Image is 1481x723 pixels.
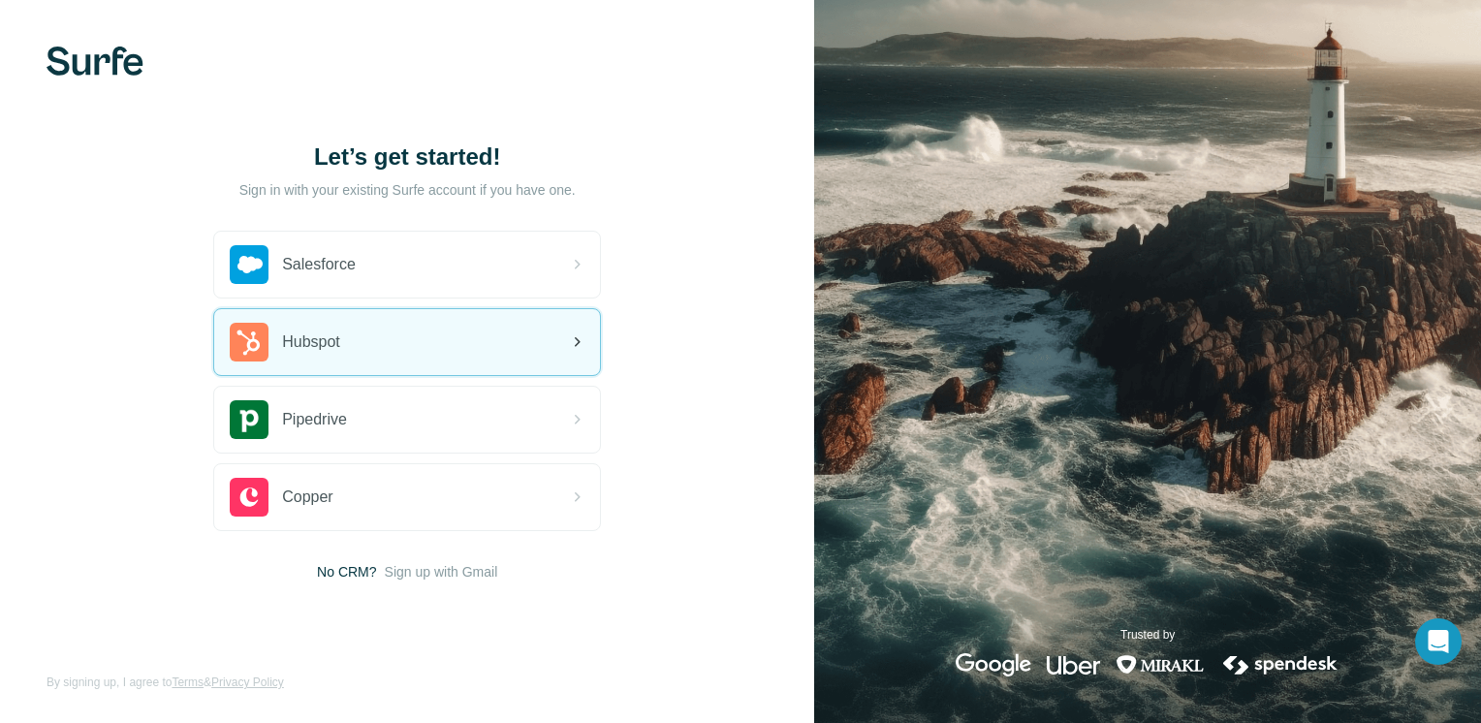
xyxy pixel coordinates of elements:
[239,180,576,200] p: Sign in with your existing Surfe account if you have one.
[172,676,204,689] a: Terms
[1415,618,1462,665] div: Open Intercom Messenger
[47,674,284,691] span: By signing up, I agree to &
[282,253,356,276] span: Salesforce
[282,408,347,431] span: Pipedrive
[317,562,376,582] span: No CRM?
[1116,653,1205,676] img: mirakl's logo
[1120,626,1175,644] p: Trusted by
[282,486,332,509] span: Copper
[211,676,284,689] a: Privacy Policy
[230,323,268,361] img: hubspot's logo
[1047,653,1100,676] img: uber's logo
[230,400,268,439] img: pipedrive's logo
[230,478,268,517] img: copper's logo
[385,562,498,582] button: Sign up with Gmail
[282,330,340,354] span: Hubspot
[1220,653,1340,676] img: spendesk's logo
[956,653,1031,676] img: google's logo
[230,245,268,284] img: salesforce's logo
[47,47,143,76] img: Surfe's logo
[213,141,601,173] h1: Let’s get started!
